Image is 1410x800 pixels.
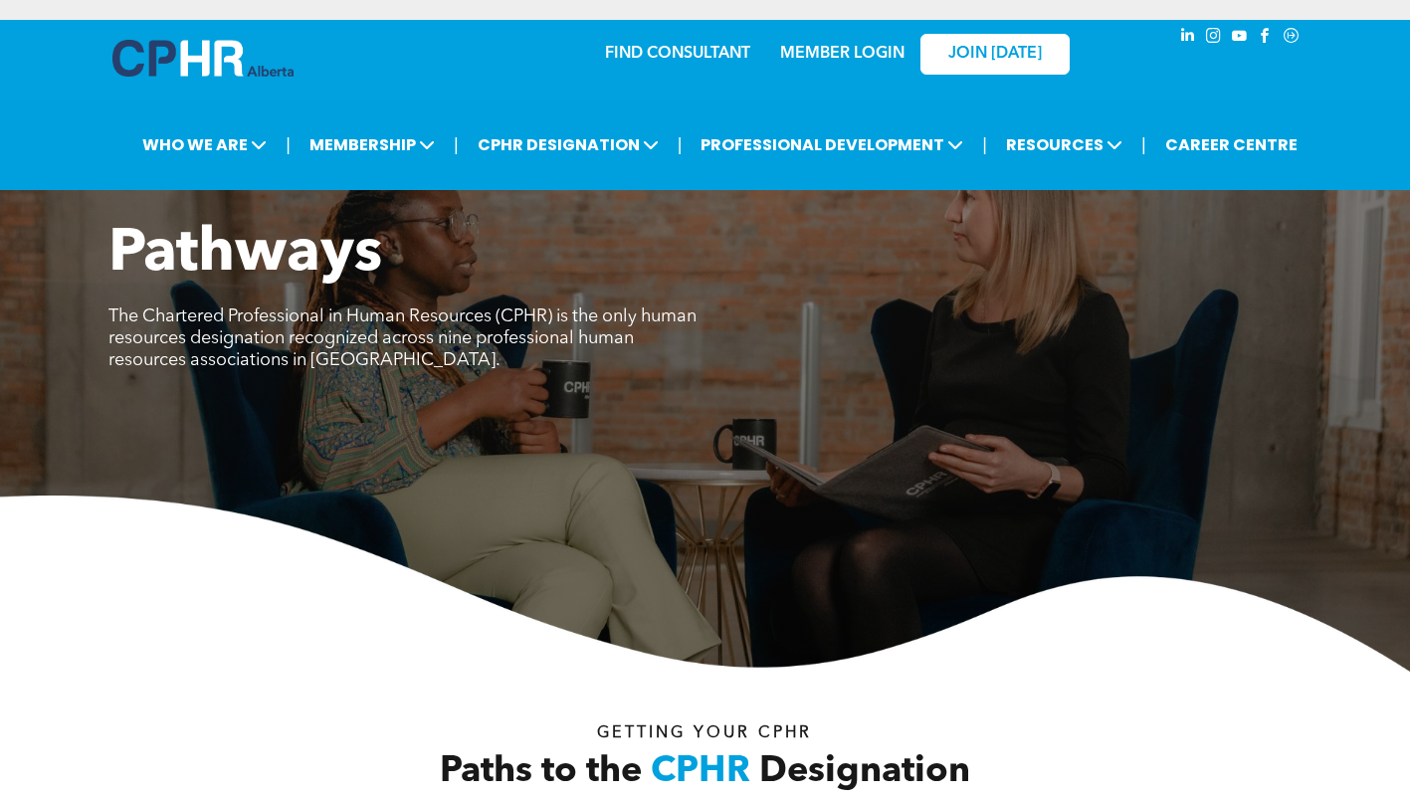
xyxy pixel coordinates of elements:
[1000,126,1128,163] span: RESOURCES
[108,307,697,369] span: The Chartered Professional in Human Resources (CPHR) is the only human resources designation reco...
[678,124,683,165] li: |
[1255,25,1277,52] a: facebook
[651,754,750,790] span: CPHR
[920,34,1070,75] a: JOIN [DATE]
[1203,25,1225,52] a: instagram
[695,126,969,163] span: PROFESSIONAL DEVELOPMENT
[597,725,812,741] span: Getting your Cphr
[605,46,750,62] a: FIND CONSULTANT
[472,126,665,163] span: CPHR DESIGNATION
[303,126,441,163] span: MEMBERSHIP
[1141,124,1146,165] li: |
[948,45,1042,64] span: JOIN [DATE]
[1177,25,1199,52] a: linkedin
[136,126,273,163] span: WHO WE ARE
[780,46,905,62] a: MEMBER LOGIN
[108,225,382,285] span: Pathways
[982,124,987,165] li: |
[440,754,642,790] span: Paths to the
[1229,25,1251,52] a: youtube
[454,124,459,165] li: |
[112,40,294,77] img: A blue and white logo for cp alberta
[1159,126,1304,163] a: CAREER CENTRE
[1281,25,1303,52] a: Social network
[759,754,970,790] span: Designation
[286,124,291,165] li: |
